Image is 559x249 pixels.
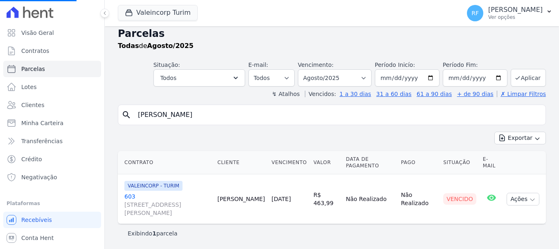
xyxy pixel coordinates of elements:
[21,101,44,109] span: Clientes
[268,151,310,174] th: Vencimento
[3,97,101,113] a: Clientes
[248,62,268,68] label: E-mail:
[21,137,63,145] span: Transferências
[3,61,101,77] a: Parcelas
[3,212,101,228] a: Recebíveis
[3,79,101,95] a: Lotes
[471,10,479,16] span: RF
[376,91,411,97] a: 31 a 60 dias
[21,83,37,91] span: Lotes
[21,65,45,73] span: Parcelas
[118,151,214,174] th: Contrato
[128,229,178,238] p: Exibindo parcela
[460,2,559,25] button: RF [PERSON_NAME] Ver opções
[272,196,291,202] a: [DATE]
[124,201,211,217] span: [STREET_ADDRESS][PERSON_NAME]
[272,91,300,97] label: ↯ Atalhos
[118,41,194,51] p: de
[310,151,343,174] th: Valor
[214,174,268,224] td: [PERSON_NAME]
[488,14,543,21] p: Ver opções
[21,155,42,163] span: Crédito
[133,107,542,123] input: Buscar por nome do lote ou do cliente
[153,69,245,87] button: Todos
[7,199,98,208] div: Plataformas
[480,151,504,174] th: E-mail
[21,234,54,242] span: Conta Hent
[340,91,371,97] a: 1 a 30 dias
[3,115,101,131] a: Minha Carteira
[343,174,398,224] td: Não Realizado
[488,6,543,14] p: [PERSON_NAME]
[3,43,101,59] a: Contratos
[118,26,546,41] h2: Parcelas
[497,91,546,97] a: ✗ Limpar Filtros
[124,192,211,217] a: 603[STREET_ADDRESS][PERSON_NAME]
[298,62,334,68] label: Vencimento:
[3,151,101,167] a: Crédito
[375,62,415,68] label: Período Inicío:
[3,169,101,185] a: Negativação
[3,230,101,246] a: Conta Hent
[440,151,480,174] th: Situação
[305,91,336,97] label: Vencidos:
[147,42,194,50] strong: Agosto/2025
[214,151,268,174] th: Cliente
[494,132,546,144] button: Exportar
[3,25,101,41] a: Visão Geral
[443,61,507,69] label: Período Fim:
[21,173,57,181] span: Negativação
[21,47,49,55] span: Contratos
[398,151,440,174] th: Pago
[21,216,52,224] span: Recebíveis
[310,174,343,224] td: R$ 463,99
[153,62,180,68] label: Situação:
[160,73,176,83] span: Todos
[118,42,139,50] strong: Todas
[21,29,54,37] span: Visão Geral
[457,91,494,97] a: + de 90 dias
[443,193,476,205] div: Vencido
[511,69,546,87] button: Aplicar
[3,133,101,149] a: Transferências
[507,193,539,206] button: Ações
[417,91,452,97] a: 61 a 90 dias
[152,230,156,237] b: 1
[398,174,440,224] td: Não Realizado
[21,119,63,127] span: Minha Carteira
[343,151,398,174] th: Data de Pagamento
[124,181,183,191] span: VALEINCORP - TURIM
[118,5,198,21] button: Valeincorp Turim
[122,110,131,120] i: search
